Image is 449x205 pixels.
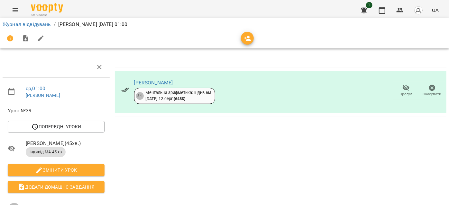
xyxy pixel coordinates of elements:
[366,2,372,8] span: 1
[134,80,173,86] a: [PERSON_NAME]
[393,82,419,100] button: Прогул
[26,140,105,147] span: [PERSON_NAME] ( 45 хв. )
[54,21,56,28] li: /
[13,183,99,191] span: Додати домашнє завдання
[136,92,144,100] div: 34
[31,13,63,17] span: For Business
[429,4,441,16] button: UA
[8,107,105,115] span: Урок №39
[58,21,128,28] p: [PERSON_NAME] [DATE] 01:00
[146,90,211,102] div: Ментальна арифметика: Індив 6м [DATE] - 13 серп
[8,121,105,132] button: Попередні уроки
[8,3,23,18] button: Menu
[423,91,442,97] span: Скасувати
[3,21,51,27] a: Журнал відвідувань
[8,164,105,176] button: Змінити урок
[13,123,99,131] span: Попередні уроки
[31,3,63,13] img: Voopty Logo
[174,96,186,101] b: ( 648 $ )
[26,85,45,91] a: ср , 01:00
[400,91,413,97] span: Прогул
[414,6,423,15] img: avatar_s.png
[419,82,445,100] button: Скасувати
[26,93,60,98] a: [PERSON_NAME]
[13,166,99,174] span: Змінити урок
[8,181,105,193] button: Додати домашнє завдання
[3,21,446,28] nav: breadcrumb
[432,7,439,13] span: UA
[26,149,66,155] span: індивід МА 45 хв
